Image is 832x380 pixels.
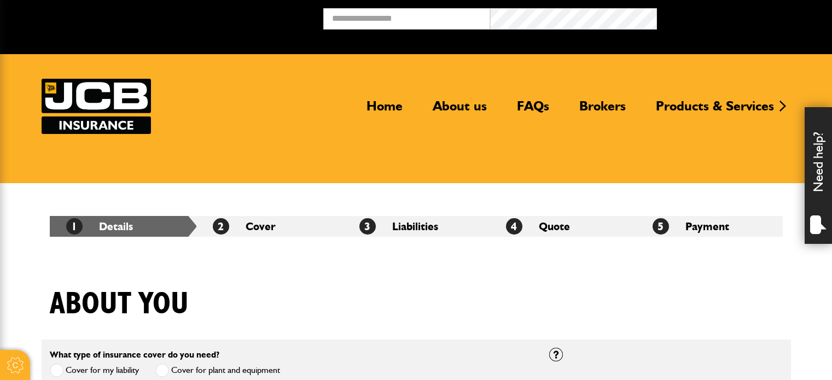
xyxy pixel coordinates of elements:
[50,350,219,359] label: What type of insurance cover do you need?
[509,98,557,123] a: FAQs
[571,98,634,123] a: Brokers
[66,218,83,235] span: 1
[636,216,783,237] li: Payment
[506,218,522,235] span: 4
[50,364,139,377] label: Cover for my liability
[424,98,495,123] a: About us
[196,216,343,237] li: Cover
[358,98,411,123] a: Home
[213,218,229,235] span: 2
[42,79,151,134] img: JCB Insurance Services logo
[653,218,669,235] span: 5
[155,364,280,377] label: Cover for plant and equipment
[50,286,189,323] h1: About you
[359,218,376,235] span: 3
[657,8,824,25] button: Broker Login
[343,216,490,237] li: Liabilities
[50,216,196,237] li: Details
[42,79,151,134] a: JCB Insurance Services
[490,216,636,237] li: Quote
[805,107,832,244] div: Need help?
[648,98,782,123] a: Products & Services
